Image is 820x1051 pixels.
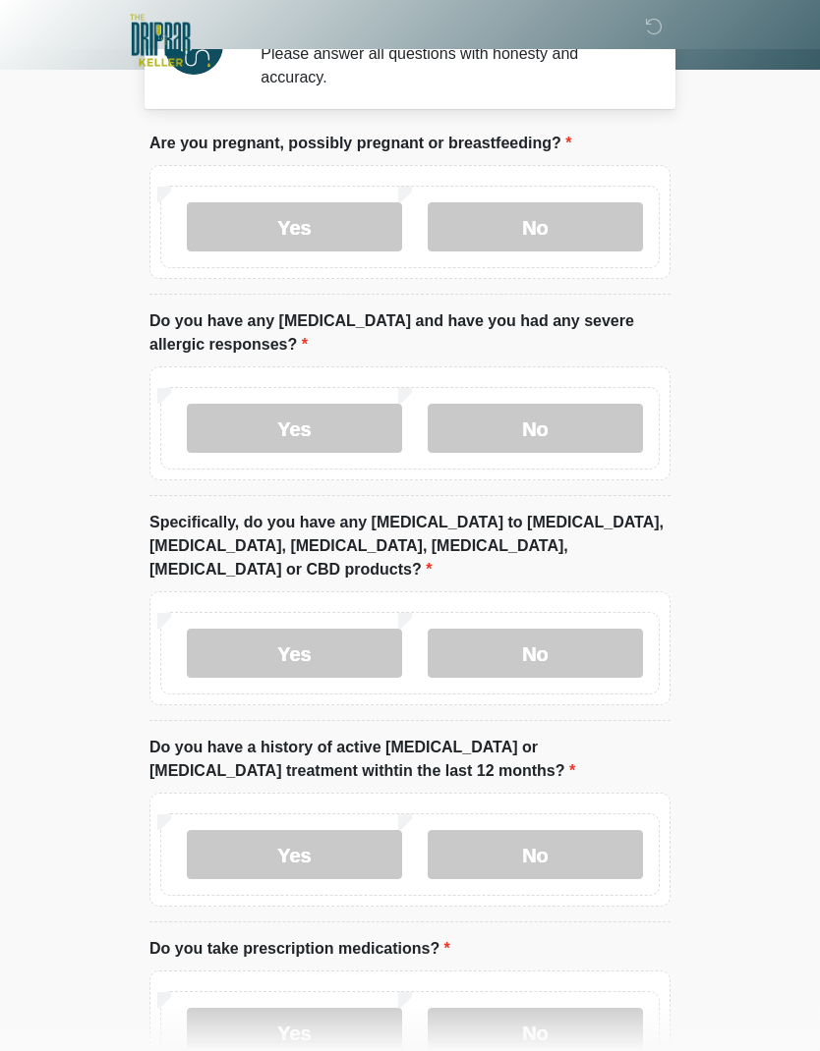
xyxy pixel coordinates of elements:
[130,15,191,67] img: The DRIPBaR - Keller Logo
[187,405,402,454] label: Yes
[187,203,402,252] label: Yes
[149,512,671,582] label: Specifically, do you have any [MEDICAL_DATA] to [MEDICAL_DATA], [MEDICAL_DATA], [MEDICAL_DATA], [...
[187,630,402,679] label: Yes
[149,938,450,962] label: Do you take prescription medications?
[149,737,671,784] label: Do you have a history of active [MEDICAL_DATA] or [MEDICAL_DATA] treatment withtin the last 12 mo...
[149,310,671,358] label: Do you have any [MEDICAL_DATA] and have you had any severe allergic responses?
[187,831,402,880] label: Yes
[428,630,643,679] label: No
[428,405,643,454] label: No
[428,831,643,880] label: No
[149,133,571,156] label: Are you pregnant, possibly pregnant or breastfeeding?
[428,203,643,252] label: No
